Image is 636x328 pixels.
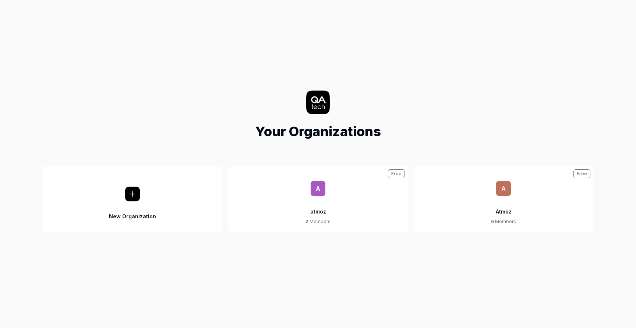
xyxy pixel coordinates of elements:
[43,166,222,232] button: New Organization
[109,201,156,220] div: New Organization
[573,169,590,178] div: Free
[305,218,331,225] div: Members
[255,121,381,141] h1: Your Organizations
[305,219,308,224] span: 2
[496,181,511,196] span: A
[491,219,494,224] span: 6
[491,218,516,225] div: Members
[311,181,325,196] span: a
[496,196,512,218] div: Atmoz
[310,196,326,218] div: atmoz
[228,166,408,232] button: aatmoz2 MembersFree
[414,166,593,232] button: AAtmoz6 MembersFree
[388,169,405,178] div: Free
